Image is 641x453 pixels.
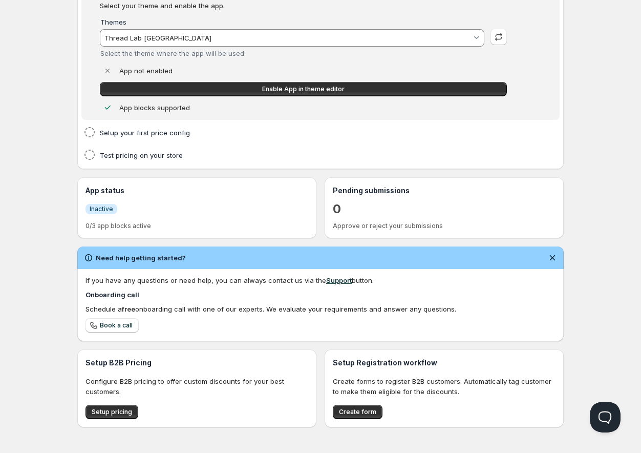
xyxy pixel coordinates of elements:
[119,102,190,113] p: App blocks supported
[100,49,485,57] div: Select the theme where the app will be used
[86,222,308,230] p: 0/3 app blocks active
[86,376,308,397] p: Configure B2B pricing to offer custom discounts for your best customers.
[122,305,135,313] b: free
[545,251,560,265] button: Dismiss notification
[86,203,117,214] a: InfoInactive
[333,201,341,217] a: 0
[326,276,352,284] a: Support
[86,186,308,196] h3: App status
[100,1,507,11] p: Select your theme and enable the app.
[86,358,308,368] h3: Setup B2B Pricing
[90,205,113,213] span: Inactive
[333,186,555,196] h3: Pending submissions
[100,82,507,96] a: Enable App in theme editor
[100,128,510,138] h4: Setup your first price config
[96,253,186,263] h2: Need help getting started?
[92,408,132,416] span: Setup pricing
[590,402,621,433] iframe: Help Scout Beacon - Open
[86,405,138,419] button: Setup pricing
[86,290,555,300] h4: Onboarding call
[86,318,139,333] a: Book a call
[262,85,345,93] span: Enable App in theme editor
[100,150,510,160] h4: Test pricing on your store
[86,275,555,285] div: If you have any questions or need help, you can always contact us via the button.
[333,222,555,230] p: Approve or reject your submissions
[100,321,133,330] span: Book a call
[333,376,555,397] p: Create forms to register B2B customers. Automatically tag customer to make them eligible for the ...
[333,405,382,419] button: Create form
[333,358,555,368] h3: Setup Registration workflow
[119,66,173,76] p: App not enabled
[86,304,555,314] div: Schedule a onboarding call with one of our experts. We evaluate your requirements and answer any ...
[339,408,376,416] span: Create form
[100,18,126,26] label: Themes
